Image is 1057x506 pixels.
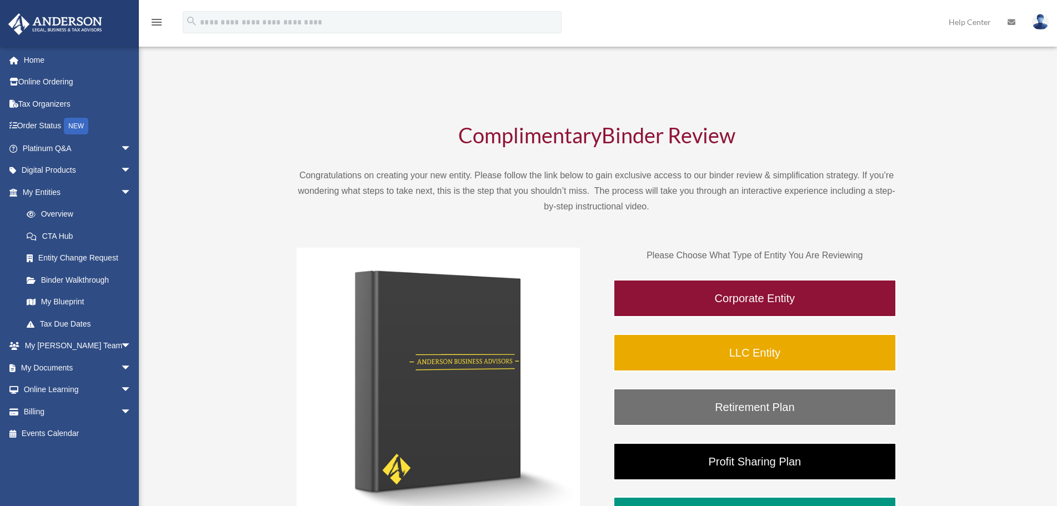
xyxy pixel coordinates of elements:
[613,279,896,317] a: Corporate Entity
[186,15,198,27] i: search
[613,388,896,426] a: Retirement Plan
[121,335,143,358] span: arrow_drop_down
[121,379,143,402] span: arrow_drop_down
[8,49,148,71] a: Home
[16,313,148,335] a: Tax Due Dates
[458,122,602,148] span: Complimentary
[8,93,148,115] a: Tax Organizers
[8,357,148,379] a: My Documentsarrow_drop_down
[8,137,148,159] a: Platinum Q&Aarrow_drop_down
[8,400,148,423] a: Billingarrow_drop_down
[150,16,163,29] i: menu
[16,247,148,269] a: Entity Change Request
[16,291,148,313] a: My Blueprint
[121,181,143,204] span: arrow_drop_down
[8,335,148,357] a: My [PERSON_NAME] Teamarrow_drop_down
[613,248,896,263] p: Please Choose What Type of Entity You Are Reviewing
[16,203,148,226] a: Overview
[16,225,148,247] a: CTA Hub
[5,13,106,35] img: Anderson Advisors Platinum Portal
[613,334,896,372] a: LLC Entity
[150,19,163,29] a: menu
[8,71,148,93] a: Online Ordering
[602,122,735,148] span: Binder Review
[8,159,148,182] a: Digital Productsarrow_drop_down
[613,443,896,480] a: Profit Sharing Plan
[121,357,143,379] span: arrow_drop_down
[121,159,143,182] span: arrow_drop_down
[1032,14,1049,30] img: User Pic
[121,400,143,423] span: arrow_drop_down
[64,118,88,134] div: NEW
[8,181,148,203] a: My Entitiesarrow_drop_down
[121,137,143,160] span: arrow_drop_down
[16,269,143,291] a: Binder Walkthrough
[297,168,896,214] p: Congratulations on creating your new entity. Please follow the link below to gain exclusive acces...
[8,379,148,401] a: Online Learningarrow_drop_down
[8,423,148,445] a: Events Calendar
[8,115,148,138] a: Order StatusNEW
